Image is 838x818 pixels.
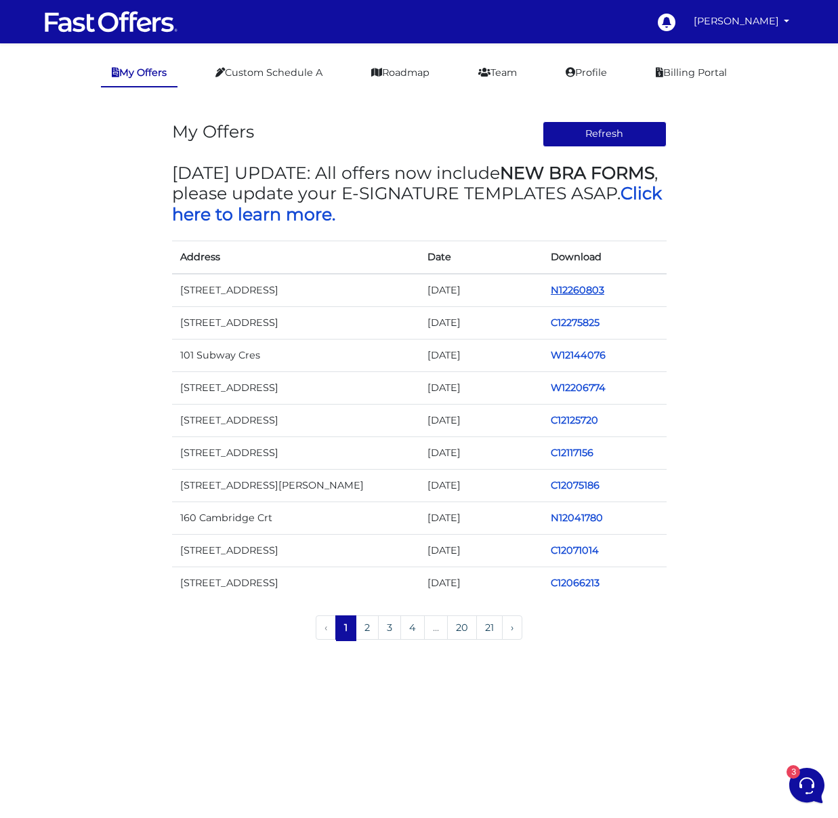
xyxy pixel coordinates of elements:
a: My Offers [101,60,177,87]
td: [DATE] [419,470,543,502]
a: C12125720 [551,414,598,426]
td: [DATE] [419,535,543,567]
a: Custom Schedule A [205,60,333,86]
span: Fast Offers Support [57,150,215,163]
a: 2 [356,615,379,640]
td: [DATE] [419,567,543,600]
input: Search for an Article... [30,274,222,287]
button: 3Messages [94,435,177,466]
a: W12144076 [551,349,606,361]
img: dark [22,151,49,178]
p: How to Use NEW Authentisign Templates, Full Walkthrough Tutorial: [URL][DOMAIN_NAME] [57,166,215,180]
td: [DATE] [419,339,543,371]
a: Profile [555,60,618,86]
a: C12117156 [551,447,593,459]
a: [PERSON_NAME] [688,8,795,35]
button: Help [177,435,260,466]
a: Next » [502,615,522,640]
td: [DATE] [419,404,543,436]
a: See all [219,76,249,87]
a: 4 [400,615,425,640]
a: C12075186 [551,479,600,491]
td: [DATE] [419,502,543,535]
td: 101 Subway Cres [172,339,419,371]
a: Click here to learn more. [172,183,662,224]
a: Billing Portal [645,60,738,86]
h3: [DATE] UPDATE: All offers now include , please update your E-SIGNATURE TEMPLATES ASAP. [172,163,667,224]
span: 1 [236,166,249,180]
a: C12071014 [551,544,599,556]
span: 1 [335,615,356,640]
li: « Previous [316,615,336,641]
h3: My Offers [172,121,254,142]
a: C12275825 [551,316,600,329]
a: N12260803 [551,284,604,296]
td: [STREET_ADDRESS] [172,437,419,470]
td: [STREET_ADDRESS][PERSON_NAME] [172,470,419,502]
td: [DATE] [419,371,543,404]
p: Messages [117,454,155,466]
strong: NEW BRA FORMS [500,163,654,183]
a: Roadmap [360,60,440,86]
a: C12066213 [551,577,600,589]
p: Huge Announcement: [URL][DOMAIN_NAME] [57,114,215,127]
img: dark [22,99,49,126]
td: [STREET_ADDRESS] [172,535,419,567]
p: Home [41,454,64,466]
th: Date [419,241,543,274]
td: [DATE] [419,306,543,339]
td: [STREET_ADDRESS] [172,274,419,307]
p: [DATE] [223,150,249,162]
td: 160 Cambridge Crt [172,502,419,535]
td: [STREET_ADDRESS] [172,371,419,404]
a: 20 [447,615,477,640]
p: [DATE] [223,98,249,110]
td: [DATE] [419,274,543,307]
span: Find an Answer [22,245,92,255]
span: 1 [236,114,249,127]
a: Open Help Center [169,245,249,255]
th: Download [543,241,667,274]
a: W12206774 [551,382,606,394]
a: Team [467,60,528,86]
p: Help [210,454,228,466]
td: [STREET_ADDRESS] [172,306,419,339]
span: Start a Conversation [98,199,190,209]
a: 21 [476,615,503,640]
button: Home [11,435,94,466]
iframe: Customerly Messenger Launcher [787,765,827,806]
span: Fast Offers Support [57,98,215,111]
td: [STREET_ADDRESS] [172,567,419,600]
a: Fast Offers SupportHuge Announcement: [URL][DOMAIN_NAME][DATE]1 [16,92,255,133]
h2: Hello [PERSON_NAME] 👋 [11,11,228,54]
th: Address [172,241,419,274]
td: [STREET_ADDRESS] [172,404,419,436]
a: 3 [378,615,401,640]
button: Start a Conversation [22,190,249,218]
span: 3 [135,434,145,443]
a: Fast Offers SupportHow to Use NEW Authentisign Templates, Full Walkthrough Tutorial: [URL][DOMAIN... [16,144,255,185]
td: [DATE] [419,437,543,470]
span: Your Conversations [22,76,110,87]
button: Refresh [543,121,667,147]
a: N12041780 [551,512,603,524]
